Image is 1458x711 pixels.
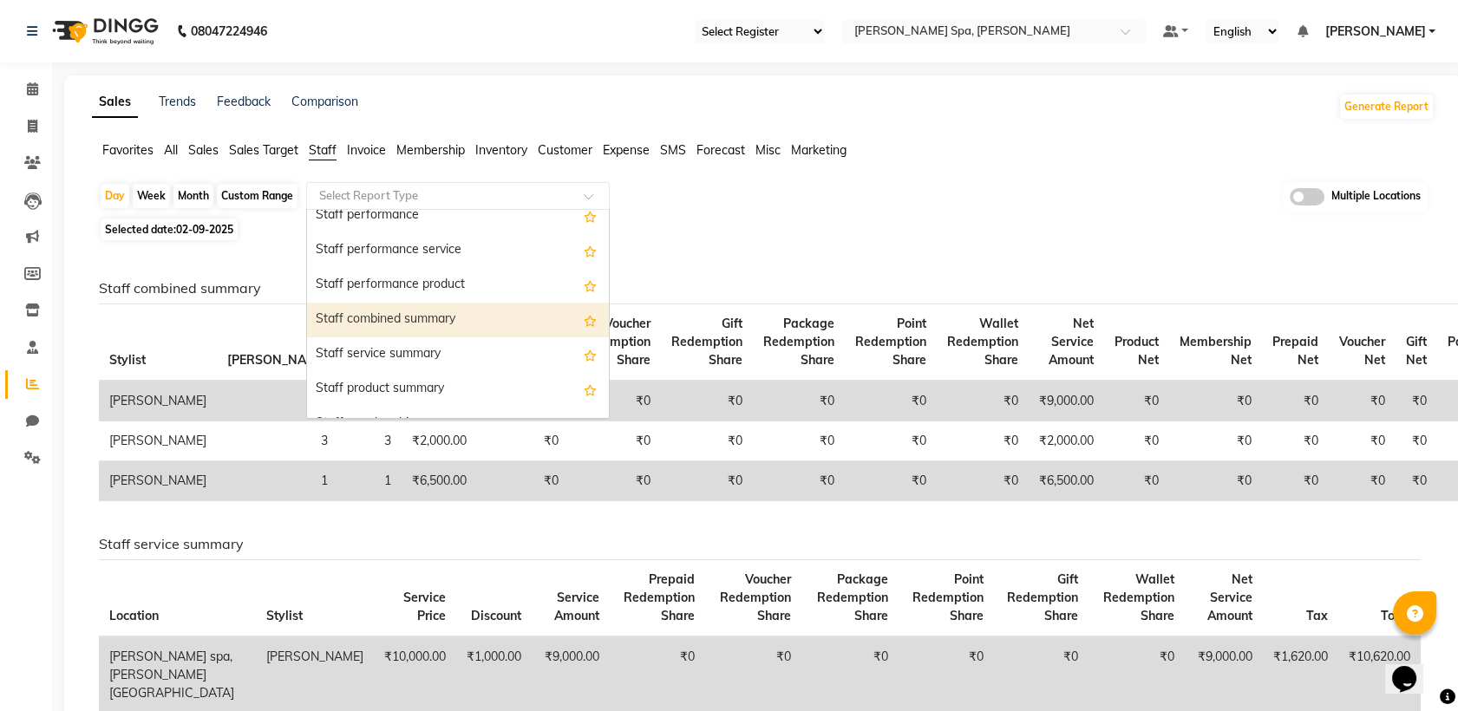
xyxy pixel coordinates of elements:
span: Prepaid Net [1272,334,1318,368]
span: Total [1381,608,1410,623]
td: ₹6,500.00 [1029,461,1104,501]
h6: Staff combined summary [99,280,1421,297]
span: Service Price [403,590,446,623]
div: Staff performance [307,199,609,233]
td: ₹0 [753,381,845,421]
div: Staff performance product [307,268,609,303]
td: ₹0 [661,421,753,461]
td: ₹0 [1262,461,1329,501]
td: ₹0 [845,381,937,421]
td: ₹0 [937,461,1029,501]
td: ₹0 [661,461,753,501]
ng-dropdown-panel: Options list [306,209,610,419]
td: ₹0 [1262,381,1329,421]
span: Gift Redemption Share [1007,571,1078,623]
td: ₹0 [1169,421,1262,461]
td: ₹0 [845,421,937,461]
span: Add this report to Favorites List [584,205,597,226]
td: ₹0 [937,381,1029,421]
span: Add this report to Favorites List [584,379,597,400]
td: ₹0 [937,421,1029,461]
span: [PERSON_NAME] [227,352,328,368]
span: Voucher Redemption Share [579,316,651,368]
td: ₹0 [1169,461,1262,501]
span: Product Net [1115,334,1159,368]
a: Comparison [291,94,358,109]
div: Staff membership summary [307,407,609,441]
div: Day [101,184,129,208]
td: ₹0 [569,421,661,461]
span: Net Service Amount [1049,316,1094,368]
span: Stylist [266,608,303,623]
td: ₹0 [661,381,753,421]
td: ₹0 [1262,421,1329,461]
span: [PERSON_NAME] [1324,23,1425,41]
div: Week [133,184,170,208]
span: Tax [1306,608,1328,623]
img: logo [44,7,163,55]
span: Discount [471,608,521,623]
span: All [164,142,178,158]
td: ₹0 [753,461,845,501]
td: ₹6,500.00 [402,461,477,501]
span: Membership [396,142,465,158]
span: Stylist [109,352,146,368]
div: Staff performance service [307,233,609,268]
span: Staff [309,142,337,158]
h6: Staff service summary [99,536,1421,552]
a: Trends [159,94,196,109]
span: Gift Redemption Share [671,316,742,368]
td: ₹2,000.00 [402,421,477,461]
td: 1 [338,461,402,501]
td: 3 [338,421,402,461]
div: Staff product summary [307,372,609,407]
td: ₹0 [753,421,845,461]
span: Service Amount [553,590,598,623]
span: Selected date: [101,219,238,240]
td: ₹0 [1329,461,1396,501]
span: Point Redemption Share [912,571,983,623]
td: ₹2,000.00 [1029,421,1104,461]
td: [PERSON_NAME] [99,381,217,421]
span: Gift Net [1406,334,1427,368]
td: ₹0 [569,381,661,421]
td: ₹0 [1169,381,1262,421]
div: Staff combined summary [307,303,609,337]
span: Package Redemption Share [817,571,888,623]
button: Generate Report [1340,95,1433,119]
div: Staff service summary [307,337,609,372]
td: ₹0 [1104,461,1169,501]
div: Month [173,184,213,208]
span: Package Redemption Share [763,316,834,368]
td: ₹0 [1396,461,1437,501]
span: Forecast [696,142,745,158]
span: Add this report to Favorites List [584,275,597,296]
a: Feedback [217,94,271,109]
a: Sales [92,87,138,118]
span: Point Redemption Share [855,316,926,368]
td: ₹0 [1104,421,1169,461]
span: Expense [603,142,650,158]
span: Misc [755,142,781,158]
td: ₹0 [569,461,661,501]
span: Add this report to Favorites List [584,414,597,434]
span: Marketing [791,142,847,158]
span: Multiple Locations [1331,188,1421,205]
span: Customer [538,142,592,158]
td: ₹0 [1329,381,1396,421]
span: SMS [660,142,686,158]
span: Invoice [347,142,386,158]
iframe: chat widget [1385,642,1441,694]
td: 3 [217,421,338,461]
span: Add this report to Favorites List [584,240,597,261]
td: ₹0 [1329,421,1396,461]
td: 1 [217,381,338,421]
td: ₹0 [1396,421,1437,461]
span: Sales [188,142,219,158]
td: ₹0 [845,461,937,501]
td: [PERSON_NAME] [99,421,217,461]
span: Wallet Redemption Share [947,316,1018,368]
span: Voucher Net [1339,334,1385,368]
div: Custom Range [217,184,297,208]
b: 08047224946 [191,7,267,55]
